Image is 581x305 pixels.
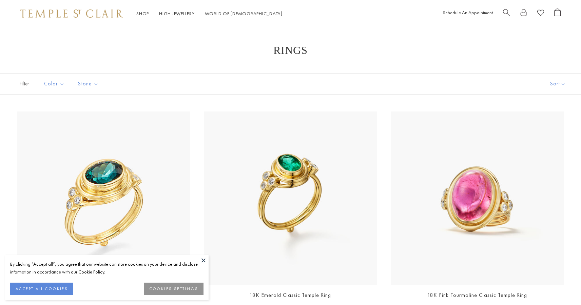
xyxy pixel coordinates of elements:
[250,291,331,299] a: 18K Emerald Classic Temple Ring
[205,11,283,17] a: World of [DEMOGRAPHIC_DATA]World of [DEMOGRAPHIC_DATA]
[554,8,561,19] a: Open Shopping Bag
[535,74,581,94] button: Show sort by
[41,80,70,88] span: Color
[159,11,195,17] a: High JewelleryHigh Jewellery
[144,283,204,295] button: COOKIES SETTINGS
[39,76,70,91] button: Color
[427,291,527,299] a: 18K Pink Tourmaline Classic Temple Ring
[136,11,149,17] a: ShopShop
[503,8,510,19] a: Search
[136,9,283,18] nav: Main navigation
[537,8,544,19] a: View Wishlist
[10,260,204,276] div: By clicking “Accept all”, you agree that our website can store cookies on your device and disclos...
[547,273,574,298] iframe: Gorgias live chat messenger
[10,283,73,295] button: ACCEPT ALL COOKIES
[391,111,564,285] img: 18K Pink Tourmaline Classic Temple Ring
[17,111,190,285] img: 18K Indicolite Classic Temple Ring
[75,80,103,88] span: Stone
[73,76,103,91] button: Stone
[204,111,377,285] img: 18K Emerald Classic Temple Ring
[20,9,123,18] img: Temple St. Clair
[443,9,493,16] a: Schedule An Appointment
[27,44,554,56] h1: Rings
